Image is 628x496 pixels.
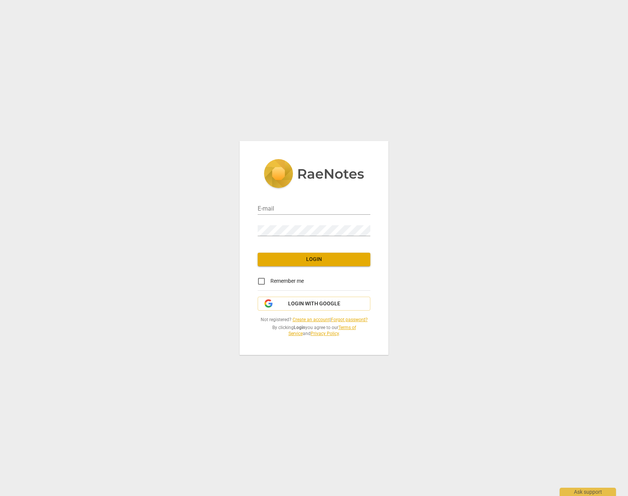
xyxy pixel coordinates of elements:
button: Login with Google [258,297,370,311]
span: By clicking you agree to our and . [258,325,370,337]
img: 5ac2273c67554f335776073100b6d88f.svg [264,159,364,190]
span: Login [264,256,364,263]
a: Privacy Policy [311,331,339,336]
a: Create an account [293,317,330,322]
a: Terms of Service [288,325,356,337]
span: Login with Google [288,300,340,308]
span: Not registered? | [258,317,370,323]
b: Login [294,325,305,330]
span: Remember me [270,277,304,285]
button: Login [258,253,370,266]
a: Forgot password? [331,317,368,322]
div: Ask support [560,488,616,496]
